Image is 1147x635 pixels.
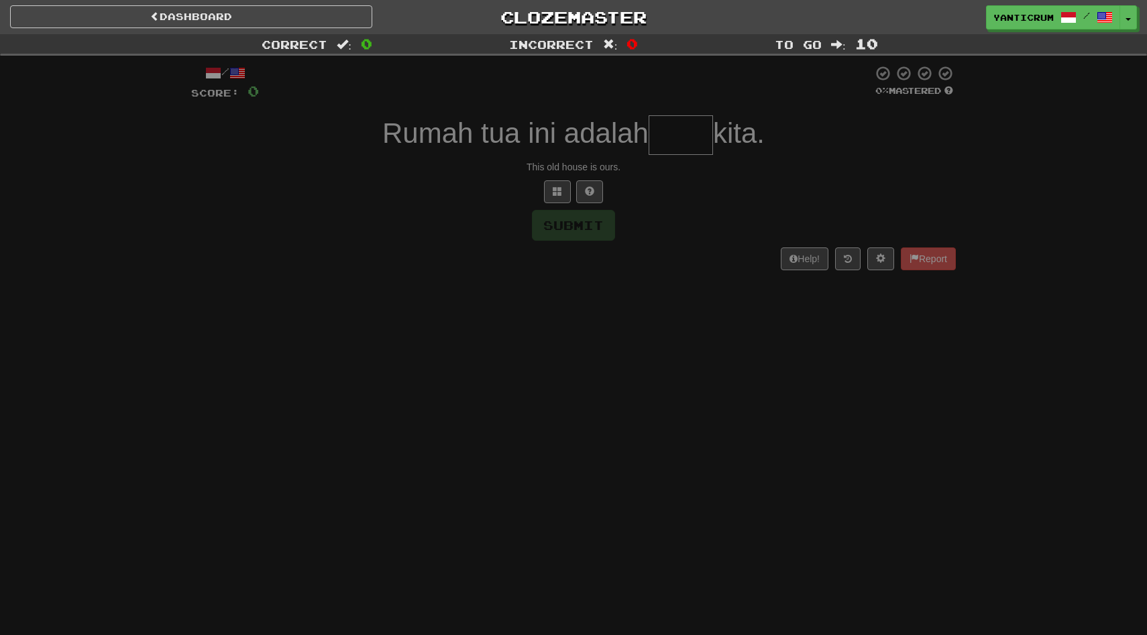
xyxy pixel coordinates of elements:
[603,39,618,50] span: :
[382,117,649,149] span: Rumah tua ini adalah
[626,36,638,52] span: 0
[337,39,351,50] span: :
[248,82,259,99] span: 0
[191,65,259,82] div: /
[10,5,372,28] a: Dashboard
[901,247,956,270] button: Report
[1083,11,1090,20] span: /
[775,38,822,51] span: To go
[509,38,594,51] span: Incorrect
[993,11,1054,23] span: YantiCrum
[361,36,372,52] span: 0
[986,5,1120,30] a: YantiCrum /
[191,160,956,174] div: This old house is ours.
[873,85,956,97] div: Mastered
[392,5,755,29] a: Clozemaster
[835,247,861,270] button: Round history (alt+y)
[855,36,878,52] span: 10
[713,117,765,149] span: kita.
[544,180,571,203] button: Switch sentence to multiple choice alt+p
[576,180,603,203] button: Single letter hint - you only get 1 per sentence and score half the points! alt+h
[532,210,615,241] button: Submit
[262,38,327,51] span: Correct
[831,39,846,50] span: :
[191,87,239,99] span: Score:
[781,247,828,270] button: Help!
[875,85,889,96] span: 0 %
